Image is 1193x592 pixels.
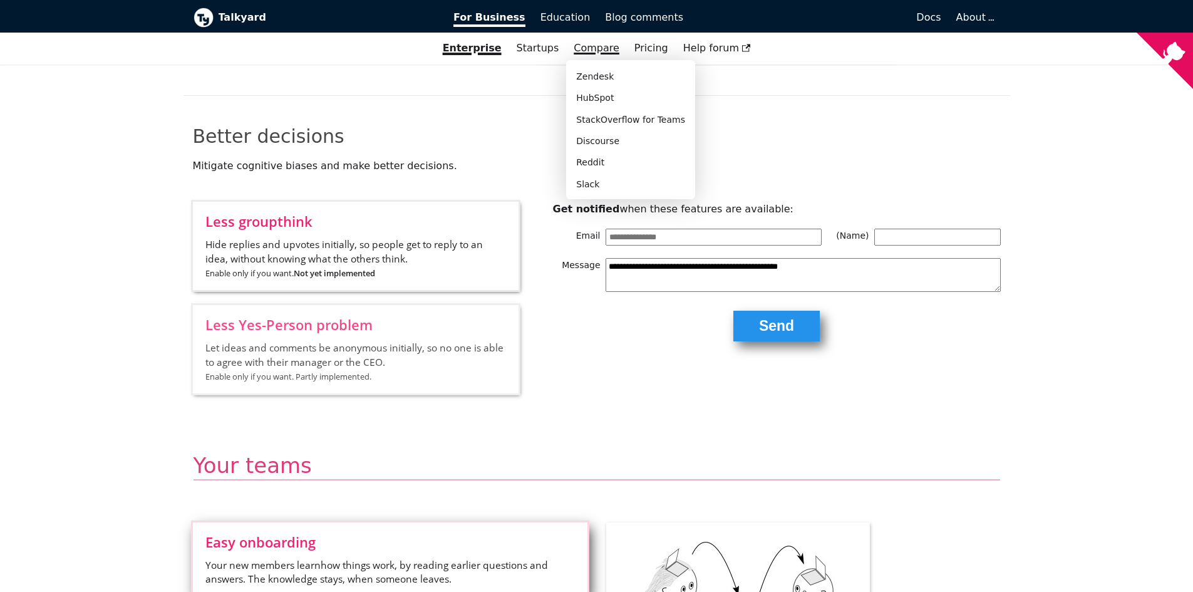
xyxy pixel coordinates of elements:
a: HubSpot [571,88,690,108]
a: Education [533,7,598,28]
p: when these features are available: [553,202,1001,216]
b: Talkyard [219,9,436,26]
button: Send [733,311,820,341]
input: (Name) [874,229,1001,245]
a: Blog comments [597,7,691,28]
span: Hide replies and upvotes initially, so people get to reply to an idea, without knowing what the o... [205,237,506,280]
span: Education [540,11,591,23]
span: Less Yes-Person problem [205,318,506,331]
a: Pricing [627,38,676,59]
a: About [956,11,993,23]
span: Less groupthink [205,214,506,228]
a: Compare [574,42,619,54]
a: StackOverflow for Teams [571,110,690,130]
span: Message [553,258,606,292]
a: Docs [691,7,949,28]
span: Help forum [683,42,751,54]
b: Not yet implemented [294,267,375,279]
h2: Better decisions [193,125,1001,148]
h2: Your teams [194,452,1000,480]
b: Get notified [553,203,620,215]
p: Mitigate cognitive biases and make better decisions. [193,158,1001,173]
span: (Name) [822,229,874,245]
small: Enable only if you want. Partly implemented. [205,371,371,382]
span: Your new members learn how things work, by reading earlier questions and answers . The knowledge ... [205,558,575,586]
textarea: Message [606,258,1001,292]
a: Reddit [571,153,690,172]
a: Startups [509,38,567,59]
span: Easy onboarding [205,535,575,549]
a: Help forum [676,38,758,59]
a: Discourse [571,132,690,151]
a: Slack [571,175,690,194]
input: Email [606,229,822,245]
a: For Business [446,7,533,28]
span: Docs [916,11,941,23]
small: Enable only if you want. [205,267,375,279]
a: Enterprise [435,38,509,59]
span: Let ideas and comments be anonymous initially, so no one is able to agree with their manager or t... [205,341,506,383]
a: Zendesk [571,67,690,86]
img: Talkyard logo [194,8,214,28]
a: Talkyard logoTalkyard [194,8,436,28]
span: For Business [453,11,525,27]
span: Blog comments [605,11,683,23]
span: Email [553,229,606,245]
